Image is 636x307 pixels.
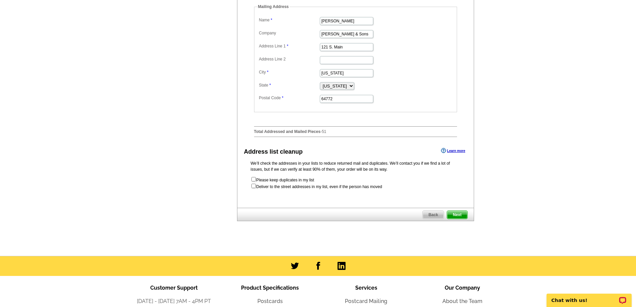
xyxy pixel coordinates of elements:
label: Company [259,30,319,36]
span: Product Specifications [241,285,299,291]
a: Back [422,210,444,219]
span: Services [355,285,377,291]
li: [DATE] - [DATE] 7AM - 4PM PT [126,297,222,305]
div: Address list cleanup [244,147,303,156]
span: 51 [322,129,326,134]
label: Address Line 1 [259,43,319,49]
label: Postal Code [259,95,319,101]
a: Postcards [257,298,283,304]
span: Our Company [445,285,480,291]
form: Please keep duplicates in my list Deliver to the street addresses in my list, even if the person ... [251,176,460,190]
label: Address Line 2 [259,56,319,62]
a: Learn more [441,148,465,153]
iframe: LiveChat chat widget [542,286,636,307]
label: State [259,82,319,88]
span: Back [423,211,444,219]
p: We’ll check the addresses in your lists to reduce returned mail and duplicates. We’ll contact you... [251,160,460,172]
a: About the Team [442,298,482,304]
span: Customer Support [150,285,198,291]
strong: Total Addressed and Mailed Pieces [254,129,321,134]
a: Postcard Mailing [345,298,387,304]
label: City [259,69,319,75]
span: Next [447,211,467,219]
label: Name [259,17,319,23]
legend: Mailing Address [257,4,289,10]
